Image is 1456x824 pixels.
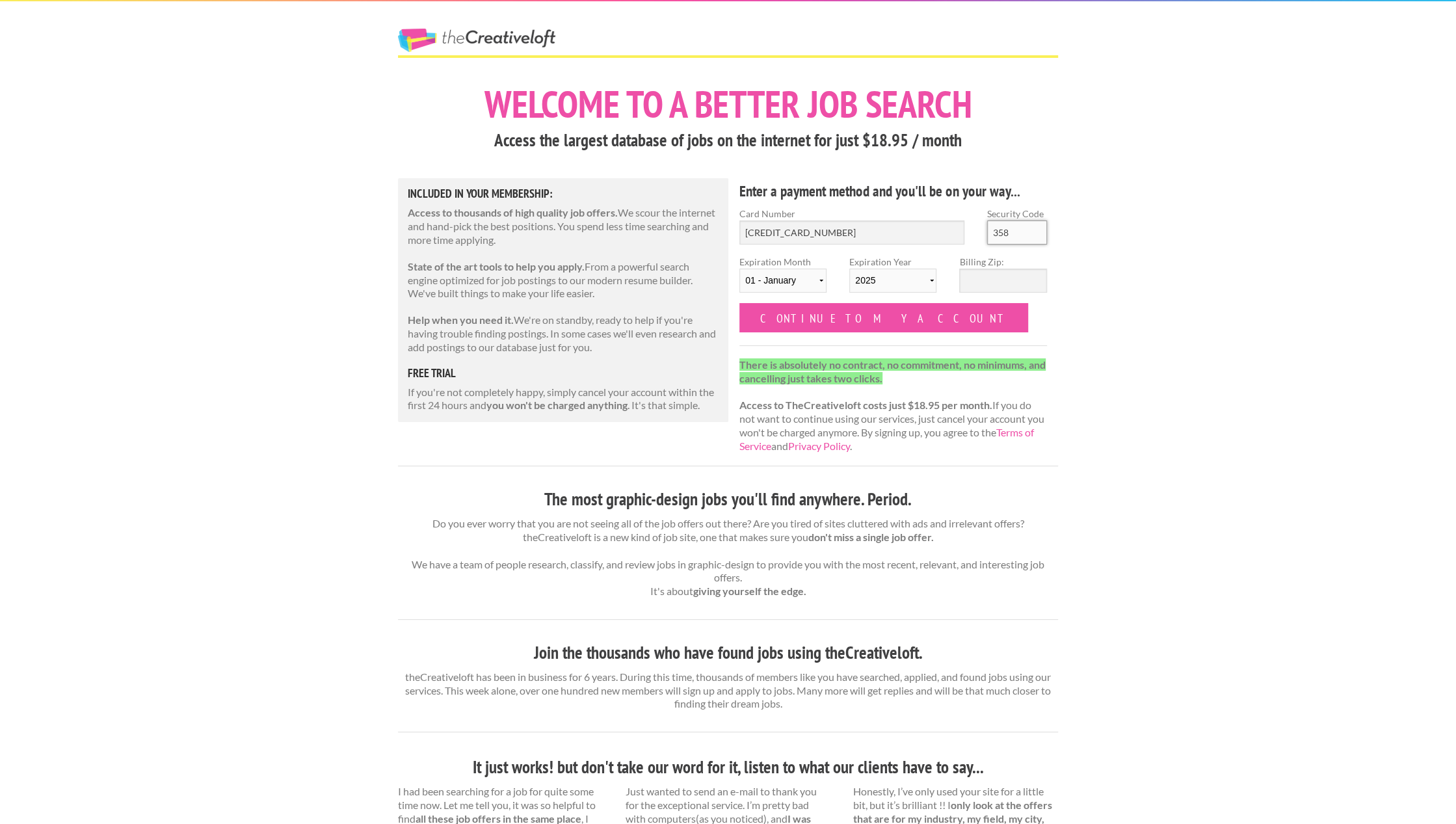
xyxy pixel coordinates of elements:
[739,426,1034,452] a: Terms of Service
[739,269,827,293] select: Expiration Month
[398,641,1058,665] h3: Join the thousands who have found jobs using theCreativeloft.
[408,313,719,354] p: We're on standby, ready to help if you're having trouble finding postings. In some cases we'll ev...
[739,303,1028,332] input: Continue to my account
[398,517,1058,598] p: Do you ever worry that you are not seeing all of the job offers out there? Are you tired of sites...
[408,313,514,326] strong: Help when you need it.
[398,487,1058,512] h3: The most graphic-design jobs you'll find anywhere. Period.
[693,585,806,597] strong: giving yourself the edge.
[808,531,934,543] strong: don't miss a single job offer.
[739,181,1047,202] h4: Enter a payment method and you'll be on your way...
[398,85,1058,123] h1: Welcome to a better job search
[788,440,850,452] a: Privacy Policy
[408,260,585,272] strong: State of the art tools to help you apply.
[739,358,1047,453] p: If you do not want to continue using our services, just cancel your account you won't be charged ...
[849,255,936,303] label: Expiration Year
[959,255,1046,269] label: Billing Zip:
[408,260,719,300] p: From a powerful search engine optimized for job postings to our modern resume builder. We've buil...
[739,255,827,303] label: Expiration Month
[739,399,992,411] strong: Access to TheCreativeloft costs just $18.95 per month.
[398,755,1058,780] h3: It just works! but don't take our word for it, listen to what our clients have to say...
[398,671,1058,711] p: theCreativeloft has been in business for 6 years. During this time, thousands of members like you...
[398,128,1058,153] h3: Access the largest database of jobs on the internet for just $18.95 / month
[408,367,719,379] h5: free trial
[849,269,936,293] select: Expiration Year
[987,207,1047,220] label: Security Code
[408,386,719,413] p: If you're not completely happy, simply cancel your account within the first 24 hours and . It's t...
[408,188,719,200] h5: Included in Your Membership:
[739,358,1046,384] strong: There is absolutely no contract, no commitment, no minimums, and cancelling just takes two clicks.
[398,29,555,52] a: The Creative Loft
[486,399,628,411] strong: you won't be charged anything
[408,206,618,219] strong: Access to thousands of high quality job offers.
[739,207,964,220] label: Card Number
[408,206,719,246] p: We scour the internet and hand-pick the best positions. You spend less time searching and more ti...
